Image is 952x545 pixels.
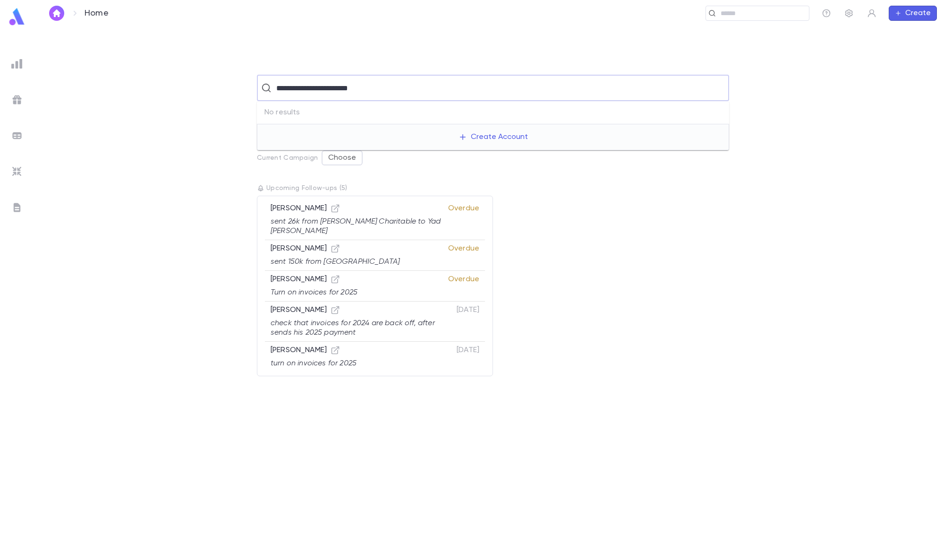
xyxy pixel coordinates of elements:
p: Home [85,8,109,18]
p: sent 150k from [GEOGRAPHIC_DATA] [271,257,399,267]
img: campaigns_grey.99e729a5f7ee94e3726e6486bddda8f1.svg [11,94,23,105]
img: logo [8,8,26,26]
p: [PERSON_NAME] [271,346,357,355]
img: home_white.a664292cf8c1dea59945f0da9f25487c.svg [51,9,62,17]
p: [DATE] [457,305,479,337]
img: reports_grey.c525e4749d1bce6a11f5fe2a8de1b229.svg [11,58,23,69]
p: [PERSON_NAME] [271,275,357,284]
p: sent 26k from [PERSON_NAME] Charitable to Yad [PERSON_NAME] [271,217,442,236]
button: Choose [322,150,363,165]
div: No results [257,101,729,124]
p: Overdue [448,244,479,267]
p: Overdue [448,204,479,236]
p: Current Campaign [257,154,318,162]
img: batches_grey.339ca447c9d9533ef1741baa751efc33.svg [11,130,23,141]
button: Create Account [451,128,535,146]
p: [PERSON_NAME] [271,305,451,315]
button: Create [889,6,937,21]
img: imports_grey.530a8a0e642e233f2baf0ef88e8c9fcb.svg [11,166,23,177]
img: letters_grey.7941b92b52307dd3b8a917253454ce1c.svg [11,202,23,213]
p: check that invoices for 2024 are back off, after sends his 2025 payment [271,319,451,337]
p: Upcoming Follow-ups ( 5 ) [257,184,729,192]
p: Turn on invoices for 2025 [271,288,357,297]
p: [PERSON_NAME] [271,244,399,253]
p: [PERSON_NAME] [271,204,442,213]
p: [DATE] [457,346,479,368]
p: Overdue [448,275,479,297]
p: turn on invoices for 2025 [271,359,357,368]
